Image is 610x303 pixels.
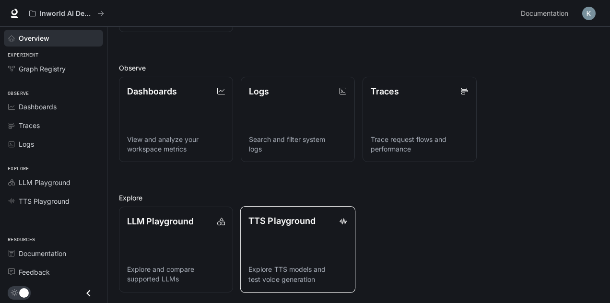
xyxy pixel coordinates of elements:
button: User avatar [579,4,598,23]
p: View and analyze your workspace metrics [127,135,225,154]
p: Inworld AI Demos [40,10,94,18]
a: Documentation [4,245,103,262]
a: Logs [4,136,103,152]
a: Documentation [517,4,575,23]
span: TTS Playground [19,196,70,206]
span: Documentation [521,8,568,20]
p: Trace request flows and performance [371,135,469,154]
h2: Observe [119,63,598,73]
span: Graph Registry [19,64,66,74]
p: Search and filter system logs [249,135,347,154]
span: Documentation [19,248,66,258]
p: Traces [371,85,399,98]
span: Logs [19,139,34,149]
span: Traces [19,120,40,130]
a: Traces [4,117,103,134]
a: DashboardsView and analyze your workspace metrics [119,77,233,163]
a: TTS Playground [4,193,103,210]
a: Graph Registry [4,60,103,77]
span: Overview [19,33,49,43]
span: Feedback [19,267,50,277]
p: Dashboards [127,85,177,98]
a: TTS PlaygroundExplore TTS models and test voice generation [240,206,355,292]
span: Dashboards [19,102,57,112]
img: User avatar [582,7,596,20]
a: Feedback [4,264,103,280]
p: Explore TTS models and test voice generation [248,265,347,284]
p: Logs [249,85,269,98]
span: Dark mode toggle [19,287,29,298]
p: LLM Playground [127,215,194,228]
a: Dashboards [4,98,103,115]
a: LogsSearch and filter system logs [241,77,355,163]
a: TracesTrace request flows and performance [363,77,477,163]
button: Close drawer [78,283,99,303]
a: Overview [4,30,103,47]
h2: Explore [119,193,598,203]
p: Explore and compare supported LLMs [127,265,225,284]
a: LLM PlaygroundExplore and compare supported LLMs [119,207,233,292]
p: TTS Playground [248,214,316,227]
a: LLM Playground [4,174,103,191]
span: LLM Playground [19,177,70,187]
button: All workspaces [25,4,108,23]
